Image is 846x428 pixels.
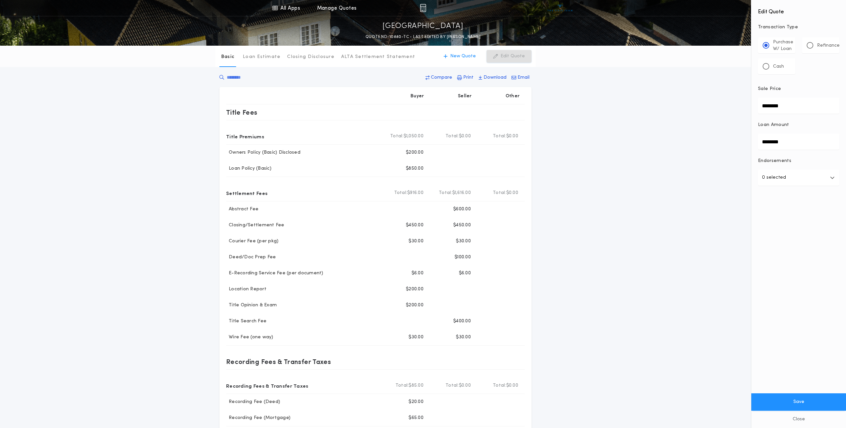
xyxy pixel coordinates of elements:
b: Total: [446,382,459,389]
p: $200.00 [406,302,424,309]
p: Recording Fee (Deed) [226,399,280,405]
p: $450.00 [453,222,471,229]
b: Total: [439,190,452,196]
p: 0 selected [762,174,786,182]
p: Title Premiums [226,131,264,142]
button: New Quote [437,50,483,63]
p: $850.00 [406,165,424,172]
p: Purchase W/ Loan [773,39,793,52]
span: $0.00 [459,133,471,140]
p: Edit Quote [501,53,525,60]
p: Loan Policy (Basic) [226,165,271,172]
p: Wire Fee (one way) [226,334,273,341]
p: $65.00 [408,415,424,421]
p: Title Fees [226,107,257,118]
span: $85.00 [408,382,424,389]
p: Title Search Fee [226,318,266,325]
p: Basic [221,54,234,60]
img: vs-icon [548,5,573,11]
p: $30.00 [408,238,424,245]
p: Seller [458,93,472,100]
p: Courier Fee (per pkg) [226,238,278,245]
p: Deed/Doc Prep Fee [226,254,276,261]
p: $450.00 [406,222,424,229]
b: Total: [493,382,506,389]
button: Email [510,72,532,84]
span: $0.00 [506,382,518,389]
button: Edit Quote [487,50,532,63]
span: $0.00 [459,382,471,389]
b: Total: [394,190,407,196]
p: Download [484,74,507,81]
p: Compare [431,74,452,81]
h4: Edit Quote [758,4,839,16]
p: Settlement Fees [226,188,267,198]
img: img [420,4,426,12]
p: Recording Fee (Mortgage) [226,415,290,421]
p: Cash [773,63,784,70]
span: $1,050.00 [403,133,424,140]
p: $30.00 [456,334,471,341]
p: Loan Amount [758,122,789,128]
p: [GEOGRAPHIC_DATA] [382,21,464,32]
p: $200.00 [406,149,424,156]
p: Buyer [410,93,424,100]
p: E-Recording Service Fee (per document) [226,270,323,277]
p: Loan Estimate [243,54,280,60]
p: $100.00 [455,254,471,261]
p: Recording Fees & Transfer Taxes [226,380,308,391]
p: $6.00 [411,270,424,277]
b: Total: [493,190,506,196]
p: New Quote [450,53,476,60]
span: $0.00 [506,133,518,140]
button: Save [751,393,846,411]
p: Refinance [817,42,840,49]
button: 0 selected [758,170,839,186]
p: Print [463,74,474,81]
button: Download [477,72,509,84]
button: Close [751,411,846,428]
b: Total: [395,382,409,389]
input: Loan Amount [758,134,839,150]
p: QUOTE ND-10880-TC - LAST EDITED BY [PERSON_NAME] [365,34,481,40]
p: Location Report [226,286,266,293]
b: Total: [493,133,506,140]
p: $600.00 [453,206,471,213]
button: Print [455,72,476,84]
p: Transaction Type [758,24,839,31]
b: Total: [446,133,459,140]
p: Sale Price [758,86,781,92]
span: $916.00 [407,190,424,196]
p: ALTA Settlement Statement [341,54,415,60]
span: $1,616.00 [452,190,471,196]
p: Other [506,93,520,100]
p: $20.00 [408,399,424,405]
b: Total: [390,133,403,140]
p: $30.00 [408,334,424,341]
span: $0.00 [506,190,518,196]
p: Owners Policy (Basic) Disclosed [226,149,300,156]
p: $400.00 [453,318,471,325]
p: Closing/Settlement Fee [226,222,284,229]
p: $30.00 [456,238,471,245]
input: Sale Price [758,98,839,114]
p: $200.00 [406,286,424,293]
p: Recording Fees & Transfer Taxes [226,356,331,367]
p: Title Opinion & Exam [226,302,277,309]
p: Abstract Fee [226,206,258,213]
button: Compare [424,72,454,84]
p: $6.00 [459,270,471,277]
p: Closing Disclosure [287,54,334,60]
p: Email [518,74,530,81]
p: Endorsements [758,158,839,164]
